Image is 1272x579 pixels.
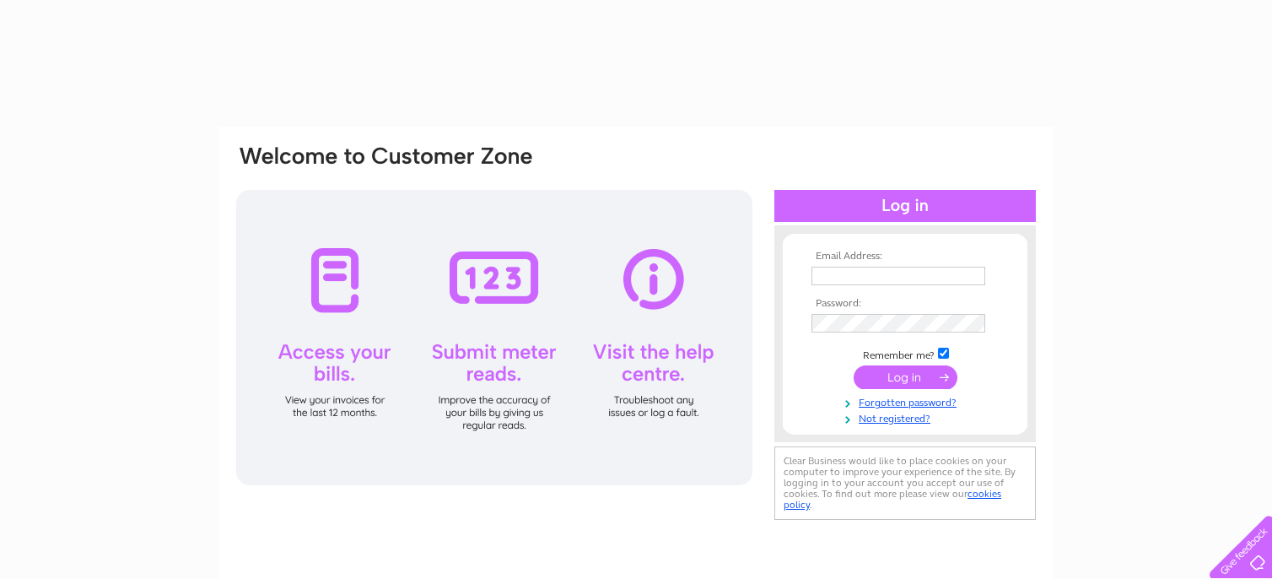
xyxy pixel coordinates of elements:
[807,298,1003,310] th: Password:
[807,345,1003,362] td: Remember me?
[774,446,1036,520] div: Clear Business would like to place cookies on your computer to improve your experience of the sit...
[807,251,1003,262] th: Email Address:
[811,409,1003,425] a: Not registered?
[784,488,1001,511] a: cookies policy
[854,365,957,389] input: Submit
[811,393,1003,409] a: Forgotten password?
